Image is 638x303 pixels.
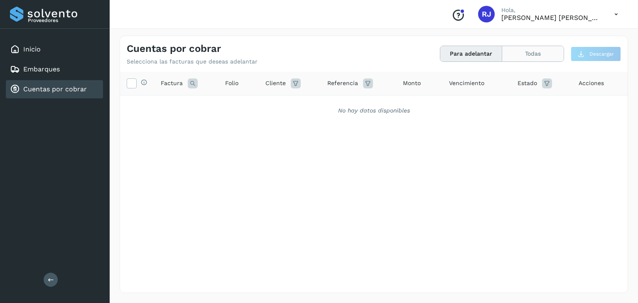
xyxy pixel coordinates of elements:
[501,14,601,22] p: RODRIGO JAVIER MORENO ROJAS
[6,80,103,98] div: Cuentas por cobrar
[589,50,614,58] span: Descargar
[127,58,258,65] p: Selecciona las facturas que deseas adelantar
[225,79,238,88] span: Folio
[28,17,100,23] p: Proveedores
[502,46,564,61] button: Todas
[579,79,604,88] span: Acciones
[23,45,41,53] a: Inicio
[403,79,421,88] span: Monto
[501,7,601,14] p: Hola,
[161,79,183,88] span: Factura
[23,65,60,73] a: Embarques
[327,79,358,88] span: Referencia
[131,106,617,115] div: No hay datos disponibles
[440,46,502,61] button: Para adelantar
[571,46,621,61] button: Descargar
[127,43,221,55] h4: Cuentas por cobrar
[518,79,537,88] span: Estado
[6,40,103,59] div: Inicio
[449,79,484,88] span: Vencimiento
[23,85,87,93] a: Cuentas por cobrar
[6,60,103,78] div: Embarques
[265,79,286,88] span: Cliente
